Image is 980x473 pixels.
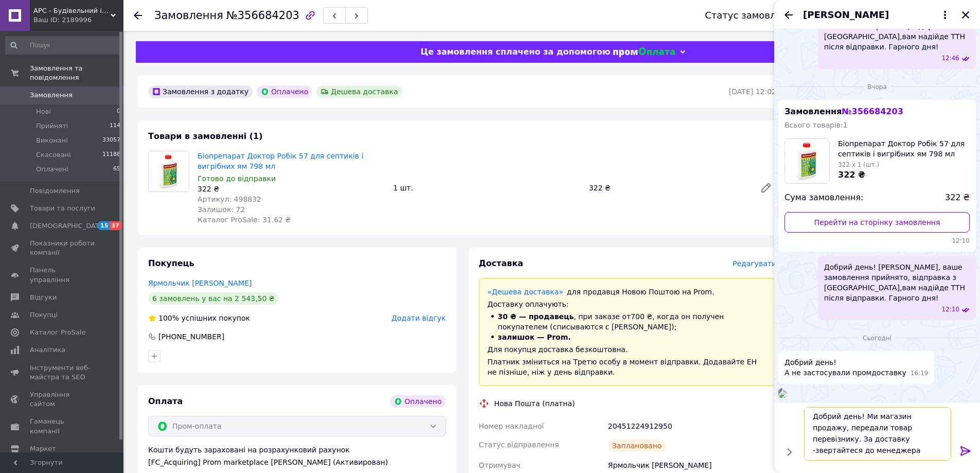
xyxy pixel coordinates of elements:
span: 16:19 12.08.2025 [911,369,929,378]
input: Пошук [5,36,121,55]
div: Для покупця доставка безкоштовна. [488,344,768,355]
span: 11188 [102,150,120,160]
span: Це замовлення сплачено за допомогою [420,47,610,57]
div: Оплачено [257,85,312,98]
span: 15 [98,221,110,230]
a: Ярмольчик [PERSON_NAME] [148,279,252,287]
span: 0 [117,107,120,116]
a: Біопрепарат Доктор Робік 57 для септиків і вигрібних ям 798 мл [198,152,363,170]
span: 100% [158,314,179,322]
span: АРС - Будівельний інтернет-гіпермаркет [33,6,111,15]
span: Виконані [36,136,68,145]
span: Оплата [148,396,183,406]
span: Каталог ProSale: 31.62 ₴ [198,216,291,224]
span: Гаманець компанії [30,417,95,435]
button: Закрити [959,9,972,21]
span: Показники роботи компанії [30,239,95,257]
span: Артикул: 498832 [198,195,261,203]
span: 12:10 11.08.2025 [941,305,959,314]
button: Показати кнопки [782,445,796,459]
div: Платник зміниться на Третю особу в момент відправки. Додавайте ЕН не пізніше, ніж у день відправки. [488,357,768,377]
div: для продавця Новою Поштою на Prom. [488,287,768,297]
a: Перейти на сторінку замовлення [785,212,970,233]
div: Доставку оплачують: [488,299,768,309]
span: Інструменти веб-майстра та SEO [30,363,95,382]
span: 12:46 25.01.2025 [941,54,959,63]
time: [DATE] 12:02 [729,87,776,96]
span: Покупці [30,310,58,320]
span: [PERSON_NAME] [803,8,889,22]
span: Вчора [863,83,891,92]
div: Повернутися назад [134,10,142,21]
textarea: Добрий день! Ми магазин продажу, передали товар перевізнику. За доставку -звертайтеся до менеджер... [804,407,951,461]
span: 322 x 1 (шт.) [838,161,879,168]
span: Добрий день! [PERSON_NAME], ваше замовлення прийнято, відправка з [GEOGRAPHIC_DATA],вам надійде Т... [824,262,970,303]
span: Сума замовлення: [785,192,863,204]
span: Біопрепарат Доктор Робік 57 для септиків і вигрібних ям 798 мл [838,138,970,159]
span: 114 [110,121,120,131]
div: 1 шт. [389,181,584,195]
div: [FC_Acquiring] Prom marketplace [PERSON_NAME] (Активирован) [148,457,446,467]
span: Маркет [30,444,56,453]
div: Дешева доставка [316,85,402,98]
li: , при заказе от 700 ₴ , когда он получен покупателем (списываются с [PERSON_NAME]); [488,311,768,332]
div: Статус замовлення [705,10,799,21]
div: Оплачено [390,395,446,408]
img: Біопрепарат Доктор Робік 57 для септиків і вигрібних ям 798 мл [149,151,189,191]
span: Замовлення [30,91,73,100]
span: Доставка [479,258,524,268]
span: 322 ₴ [945,192,970,204]
span: Панель управління [30,266,95,284]
span: Всього товарів: 1 [785,121,848,129]
span: 37 [110,221,121,230]
div: 20451224912950 [606,417,778,435]
div: Ваш ID: 2189996 [33,15,123,25]
span: Готово до відправки [198,174,276,183]
div: 322 ₴ [585,181,752,195]
span: Отримувач [479,461,521,469]
span: Статус відправлення [479,441,559,449]
span: 65 [113,165,120,174]
span: Скасовані [36,150,71,160]
div: Нова Пошта (платна) [492,398,578,409]
span: № 356684203 [842,107,903,116]
span: Повідомлення [30,186,80,196]
span: Каталог ProSale [30,328,85,337]
div: 11.08.2025 [778,81,976,92]
span: Замовлення [785,107,903,116]
span: Аналітика [30,345,65,355]
button: [PERSON_NAME] [803,8,951,22]
span: №356684203 [226,9,299,22]
img: 3860817341_w100_h100_biopreparat-doktor-robik.jpg [785,139,829,183]
span: Замовлення [154,9,223,22]
span: Покупець [148,258,194,268]
span: 33057 [102,136,120,145]
span: Товари та послуги [30,204,95,213]
span: залишок — Prom. [498,333,571,341]
span: Редагувати [733,259,776,268]
div: Кошти будуть зараховані на розрахунковий рахунок [148,445,446,467]
div: Заплановано [608,440,666,452]
span: Сьогодні [859,334,896,343]
span: Нові [36,107,51,116]
span: Прийняті [36,121,68,131]
img: acca5ca0-e5de-435b-960a-4be9f12d5ae7_w500_h500 [778,390,787,398]
span: 30 ₴ — продавець [498,312,574,321]
span: Номер накладної [479,422,544,430]
div: Замовлення з додатку [148,85,253,98]
img: evopay logo [613,47,675,57]
button: Назад [782,9,795,21]
span: Добрий день! [PERSON_NAME], ваше замовлення прийнято, відправка з [GEOGRAPHIC_DATA],вам надійде Т... [824,11,970,52]
span: Додати відгук [391,314,446,322]
div: 322 ₴ [198,184,385,194]
span: [DEMOGRAPHIC_DATA] [30,221,106,231]
span: Оплачені [36,165,68,174]
div: успішних покупок [148,313,250,323]
a: «Дешева доставка» [488,288,563,296]
div: 12.08.2025 [778,332,976,343]
div: [PHONE_NUMBER] [157,331,225,342]
a: Редагувати [756,178,776,198]
span: Замовлення та повідомлення [30,64,123,82]
span: 322 ₴ [838,170,865,180]
span: Відгуки [30,293,57,302]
